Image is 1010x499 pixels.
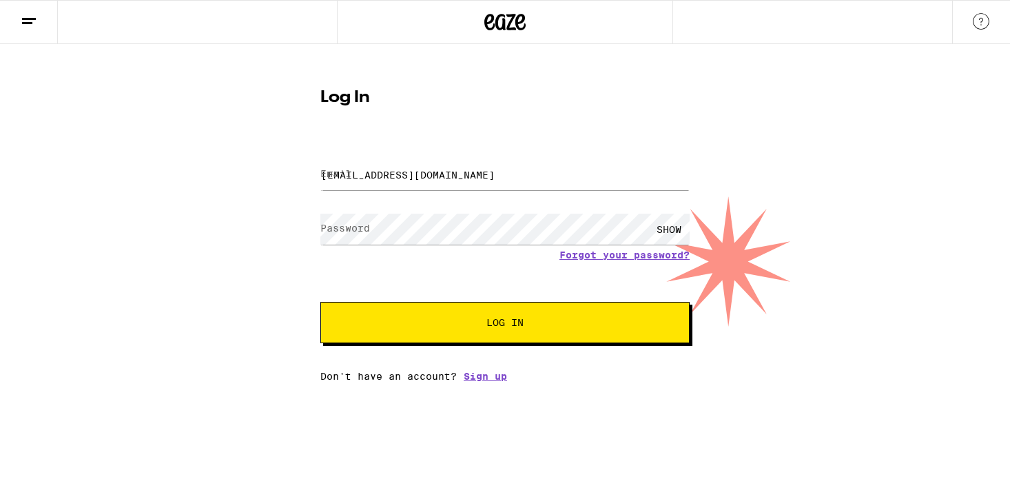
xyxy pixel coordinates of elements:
[320,371,690,382] div: Don't have an account?
[559,250,690,261] a: Forgot your password?
[320,223,370,234] label: Password
[320,90,690,106] h1: Log In
[648,214,690,245] div: SHOW
[486,318,524,327] span: Log In
[464,371,507,382] a: Sign up
[320,159,690,190] input: Email
[320,302,690,343] button: Log In
[320,168,351,179] label: Email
